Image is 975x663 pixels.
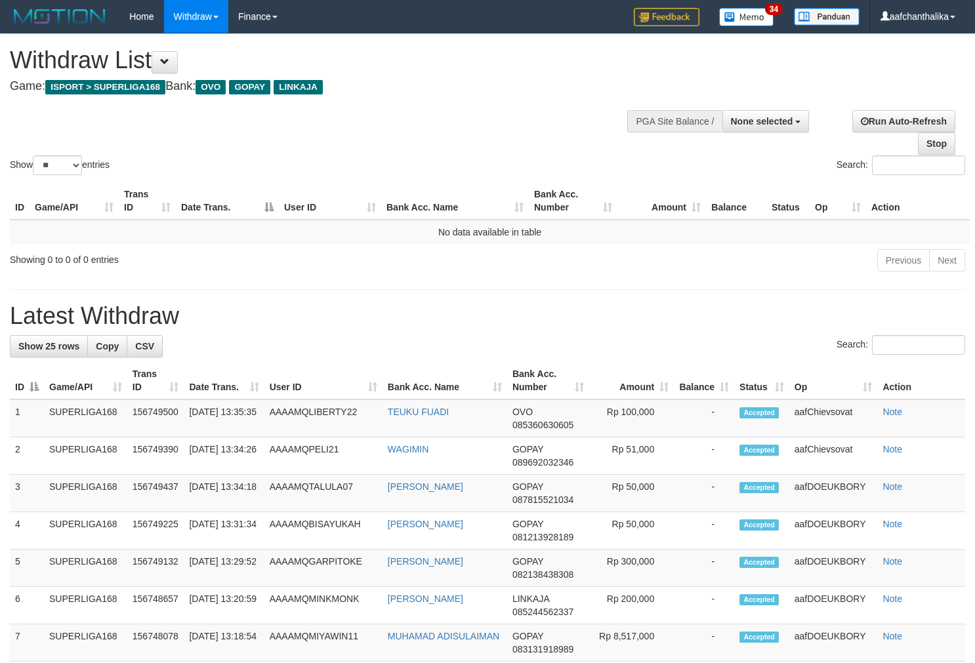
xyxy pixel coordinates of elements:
[882,556,902,567] a: Note
[589,624,674,662] td: Rp 8,517,000
[184,512,264,550] td: [DATE] 13:31:34
[512,457,573,468] span: Copy 089692032346 to clipboard
[882,593,902,604] a: Note
[882,407,902,417] a: Note
[229,80,270,94] span: GOPAY
[512,532,573,542] span: Copy 081213928189 to clipboard
[119,182,176,220] th: Trans ID: activate to sort column ascending
[264,512,383,550] td: AAAAMQBISAYUKAH
[882,519,902,529] a: Note
[589,399,674,437] td: Rp 100,000
[789,475,878,512] td: aafDOEUKBORY
[264,587,383,624] td: AAAAMQMINKMONK
[44,362,127,399] th: Game/API: activate to sort column ascending
[882,631,902,641] a: Note
[388,556,463,567] a: [PERSON_NAME]
[10,624,44,662] td: 7
[872,155,965,175] input: Search:
[512,569,573,580] span: Copy 082138438308 to clipboard
[127,335,163,357] a: CSV
[872,335,965,355] input: Search:
[264,437,383,475] td: AAAAMQPELI21
[674,512,734,550] td: -
[10,399,44,437] td: 1
[388,519,463,529] a: [PERSON_NAME]
[10,303,965,329] h1: Latest Withdraw
[127,475,184,512] td: 156749437
[882,444,902,454] a: Note
[674,437,734,475] td: -
[674,587,734,624] td: -
[44,587,127,624] td: SUPERLIGA168
[44,475,127,512] td: SUPERLIGA168
[627,110,722,132] div: PGA Site Balance /
[589,587,674,624] td: Rp 200,000
[739,407,779,418] span: Accepted
[279,182,381,220] th: User ID: activate to sort column ascending
[135,341,154,352] span: CSV
[388,444,428,454] a: WAGIMIN
[44,437,127,475] td: SUPERLIGA168
[127,624,184,662] td: 156748078
[617,182,706,220] th: Amount: activate to sort column ascending
[33,155,82,175] select: Showentries
[589,362,674,399] th: Amount: activate to sort column ascending
[127,550,184,587] td: 156749132
[634,8,699,26] img: Feedback.jpg
[10,182,30,220] th: ID
[794,8,860,26] img: panduan.png
[589,550,674,587] td: Rp 300,000
[789,399,878,437] td: aafChievsovat
[877,362,965,399] th: Action
[589,437,674,475] td: Rp 51,000
[739,482,779,493] span: Accepted
[674,624,734,662] td: -
[512,593,549,604] span: LINKAJA
[274,80,323,94] span: LINKAJA
[184,362,264,399] th: Date Trans.: activate to sort column ascending
[264,550,383,587] td: AAAAMQGARPITOKE
[383,362,507,399] th: Bank Acc. Name: activate to sort column ascending
[184,550,264,587] td: [DATE] 13:29:52
[45,80,165,94] span: ISPORT > SUPERLIGA168
[837,155,965,175] label: Search:
[512,420,573,430] span: Copy 085360630605 to clipboard
[789,624,878,662] td: aafDOEUKBORY
[44,399,127,437] td: SUPERLIGA168
[388,631,499,641] a: MUHAMAD ADISULAIMAN
[184,437,264,475] td: [DATE] 13:34:26
[264,475,383,512] td: AAAAMQTALULA07
[388,481,463,492] a: [PERSON_NAME]
[96,341,119,352] span: Copy
[10,7,110,26] img: MOTION_logo.png
[789,437,878,475] td: aafChievsovat
[87,335,127,357] a: Copy
[388,593,463,604] a: [PERSON_NAME]
[18,341,79,352] span: Show 25 rows
[739,557,779,568] span: Accepted
[719,8,774,26] img: Button%20Memo.svg
[512,519,543,529] span: GOPAY
[127,512,184,550] td: 156749225
[512,481,543,492] span: GOPAY
[512,631,543,641] span: GOPAY
[529,182,617,220] th: Bank Acc. Number: activate to sort column ascending
[789,362,878,399] th: Op: activate to sort column ascending
[739,445,779,456] span: Accepted
[929,249,965,271] a: Next
[127,437,184,475] td: 156749390
[10,47,637,73] h1: Withdraw List
[765,3,783,15] span: 34
[674,475,734,512] td: -
[512,644,573,654] span: Copy 083131918989 to clipboard
[44,512,127,550] td: SUPERLIGA168
[789,512,878,550] td: aafDOEUKBORY
[512,556,543,567] span: GOPAY
[739,594,779,605] span: Accepted
[10,587,44,624] td: 6
[44,624,127,662] td: SUPERLIGA168
[10,220,970,244] td: No data available in table
[10,248,396,266] div: Showing 0 to 0 of 0 entries
[10,80,637,93] h4: Game: Bank:
[176,182,279,220] th: Date Trans.: activate to sort column descending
